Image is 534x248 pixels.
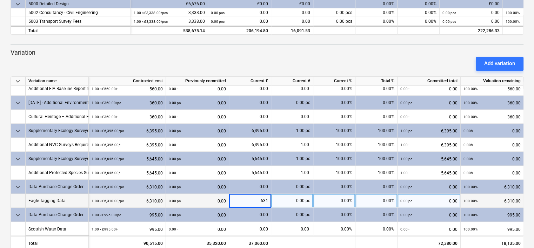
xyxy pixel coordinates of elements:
[92,129,124,133] small: 1.00 × £6,395.00 / pc
[400,87,409,91] small: 0.00 -
[169,180,226,194] div: 0.00
[92,124,163,138] div: 6,395.00
[400,208,458,222] div: 0.00
[92,222,163,236] div: 995.00
[398,77,461,85] div: Committed total
[92,110,163,124] div: 360.00
[355,194,398,208] div: 0.00%
[355,166,398,180] div: 100.00%
[92,180,163,194] div: 6,310.00
[271,8,313,17] div: 0.00
[232,180,268,194] div: 0.00
[92,199,124,203] small: 1.00 × £6,310.00 / pc
[271,138,313,152] div: 1.00
[271,152,313,166] div: 1.00 pc
[169,110,226,124] div: 0.00
[442,20,456,23] small: 0.00 pcs
[89,77,166,85] div: Contracted cost
[463,96,521,110] div: 360.00
[271,17,313,26] div: 0.00
[28,82,134,95] div: Additional EIA Baseline Reporting and PWS Assessment
[463,152,521,166] div: 0.00
[271,77,313,85] div: Current #
[355,208,398,222] div: 0.00%
[169,124,226,138] div: 0.00
[400,157,412,161] small: 1.00 pc
[463,82,521,96] div: 560.00
[463,185,478,189] small: 100.00%
[400,129,412,133] small: 1.00 pc
[271,194,313,208] div: 0.00 pc
[271,110,313,124] div: 0.00
[271,96,313,110] div: 0.00 pc
[169,185,181,189] small: 0.00 pc
[14,98,22,107] span: keyboard_arrow_down
[476,57,523,71] button: Add variation
[442,17,500,26] div: 0.00
[400,124,458,138] div: 6,395.00
[271,26,313,35] div: 16,091.53
[92,138,163,152] div: 6,395.00
[400,180,458,194] div: 0.00
[271,222,313,236] div: 0.00
[313,17,355,26] div: 0.00 pcs
[463,227,478,231] small: 100.00%
[169,138,226,152] div: 0.00
[169,166,226,180] div: 0.00
[463,124,521,138] div: 0.00
[92,143,121,147] small: 1.00 × £6,395.00 / -
[169,213,181,217] small: 0.00 pc
[463,87,478,91] small: 100.00%
[11,48,523,57] p: Variation
[461,77,524,85] div: Valuation remaining
[506,20,520,23] small: 100.00%
[355,82,398,96] div: 0.00%
[169,82,226,96] div: 0.00
[232,110,268,124] div: 0.00
[14,77,22,85] span: keyboard_arrow_down
[313,96,355,110] div: 0.00%
[313,8,355,17] div: 0.00 pcs
[169,227,178,231] small: 0.00 -
[211,27,268,35] div: 206,194.80
[92,96,163,110] div: 360.00
[355,124,398,138] div: 100.00%
[355,77,398,85] div: Total %
[463,101,478,105] small: 100.00%
[463,199,478,203] small: 100.00%
[232,208,268,222] div: 0.00
[400,171,409,175] small: 1.00 -
[463,213,478,217] small: 100.00%
[134,20,168,23] small: 1.00 × £3,338.00 / pcs
[463,194,521,208] div: 6,310.00
[26,77,89,85] div: Variation name
[442,8,500,17] div: 0.00
[463,208,521,222] div: 995.00
[232,82,268,96] div: 0.00
[169,222,226,236] div: 0.00
[211,17,268,26] div: 0.00
[400,82,458,96] div: 0.00
[400,96,458,110] div: 0.00
[28,96,189,109] div: 17/7/25 - Additional Environmental Reporting/Assessment of Overhowden Land Parcel
[14,211,22,219] span: keyboard_arrow_down
[463,222,521,236] div: 995.00
[400,152,458,166] div: 5,645.00
[232,96,268,110] div: 0.00
[92,166,163,180] div: 5,645.00
[92,208,163,222] div: 995.00
[169,194,226,208] div: 0.00
[313,124,355,138] div: 100.00%
[313,166,355,180] div: 100.00%
[232,222,268,236] div: 0.00
[400,115,409,119] small: 0.00 -
[313,208,355,222] div: 0.00%
[28,222,66,235] div: Scottish Water Data
[271,124,313,138] div: 1.00 pc
[463,171,473,175] small: 0.00%
[232,138,268,152] div: 6,395.00
[355,222,398,236] div: 0.00%
[28,194,66,207] div: Eagle Tagging Data
[229,77,271,85] div: Current £
[169,87,178,91] small: 0.00 -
